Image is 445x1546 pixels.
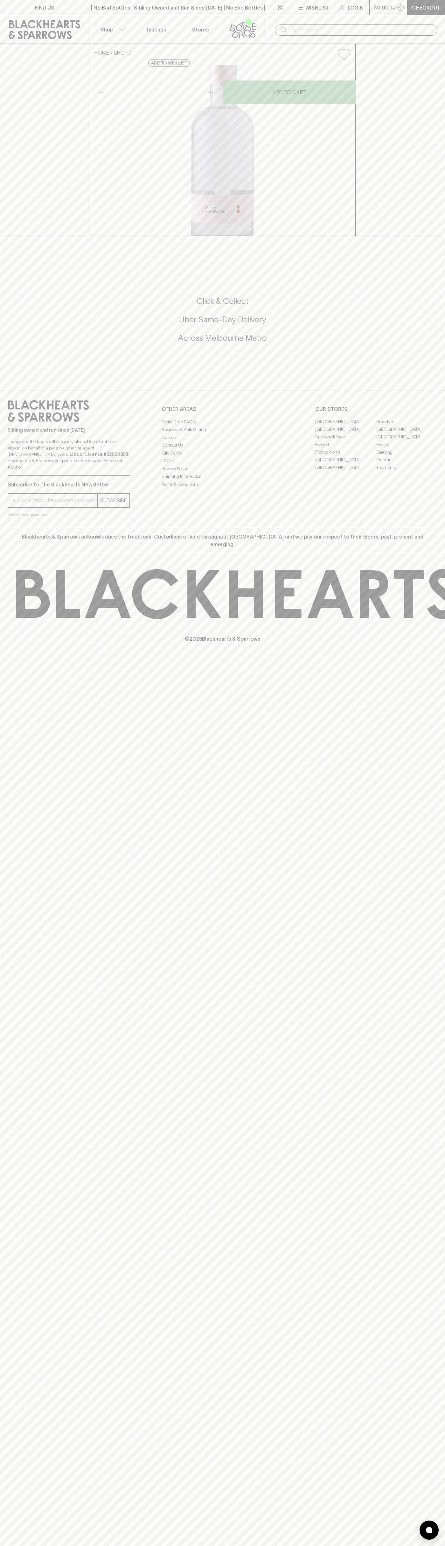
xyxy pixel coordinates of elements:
[376,418,437,426] a: Braddon
[335,46,353,63] button: Add to wishlist
[162,442,284,449] a: Contact Us
[8,296,437,306] h5: Click & Collect
[162,457,284,465] a: FAQ's
[162,426,284,434] a: Business & Bulk Gifting
[315,418,376,426] a: [GEOGRAPHIC_DATA]
[178,15,223,44] a: Stores
[305,4,330,11] p: Wishlist
[134,15,178,44] a: Tastings
[146,26,166,33] p: Tastings
[315,405,437,413] p: OUR STORES
[376,441,437,449] a: Fitzroy
[8,427,130,433] p: Sibling owned and run since [DATE]
[8,511,130,518] p: We will never spam you
[376,456,437,464] a: Prahran
[315,433,376,441] a: Brunswick West
[315,426,376,433] a: [GEOGRAPHIC_DATA]
[192,26,209,33] p: Stores
[373,4,389,11] p: $0.00
[162,465,284,472] a: Privacy Policy
[35,4,54,11] p: FIND US
[8,438,130,470] p: It is against the law to sell or supply alcohol to, or to obtain alcohol on behalf of a person un...
[426,1527,432,1533] img: bubble-icon
[12,533,433,548] p: Blackhearts & Sparrows acknowledges the traditional Custodians of land throughout [GEOGRAPHIC_DAT...
[315,456,376,464] a: [GEOGRAPHIC_DATA]
[348,4,364,11] p: Login
[315,449,376,456] a: Fitzroy North
[8,333,437,343] h5: Across Melbourne Metro
[148,59,190,67] button: Add to wishlist
[376,449,437,456] a: Geelong
[89,15,134,44] button: Shop
[315,464,376,471] a: [GEOGRAPHIC_DATA]
[94,50,109,56] a: HOME
[162,434,284,441] a: Careers
[412,4,441,11] p: Checkout
[376,426,437,433] a: [GEOGRAPHIC_DATA]
[272,88,306,96] p: ADD TO CART
[89,65,355,236] img: 26072.png
[399,6,402,9] p: 0
[13,495,97,505] input: e.g. jane@blackheartsandsparrows.com.au
[376,433,437,441] a: [GEOGRAPHIC_DATA]
[114,50,128,56] a: SHOP
[162,418,284,426] a: Bottle Drop FAQ's
[376,464,437,471] a: Thornbury
[290,25,432,35] input: Try "Pinot noir"
[162,405,284,413] p: OTHER AREAS
[8,270,437,377] div: Call to action block
[101,26,113,33] p: Shop
[162,480,284,488] a: Terms & Conditions
[98,494,129,507] button: SUBSCRIBE
[70,452,128,457] strong: Liquor License #32064953
[8,481,130,488] p: Subscribe to The Blackhearts Newsletter
[162,449,284,457] a: Gift Cards
[162,473,284,480] a: Shipping Information
[315,441,376,449] a: Elwood
[223,80,356,104] button: ADD TO CART
[100,497,127,504] p: SUBSCRIBE
[8,314,437,325] h5: Uber Same-Day Delivery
